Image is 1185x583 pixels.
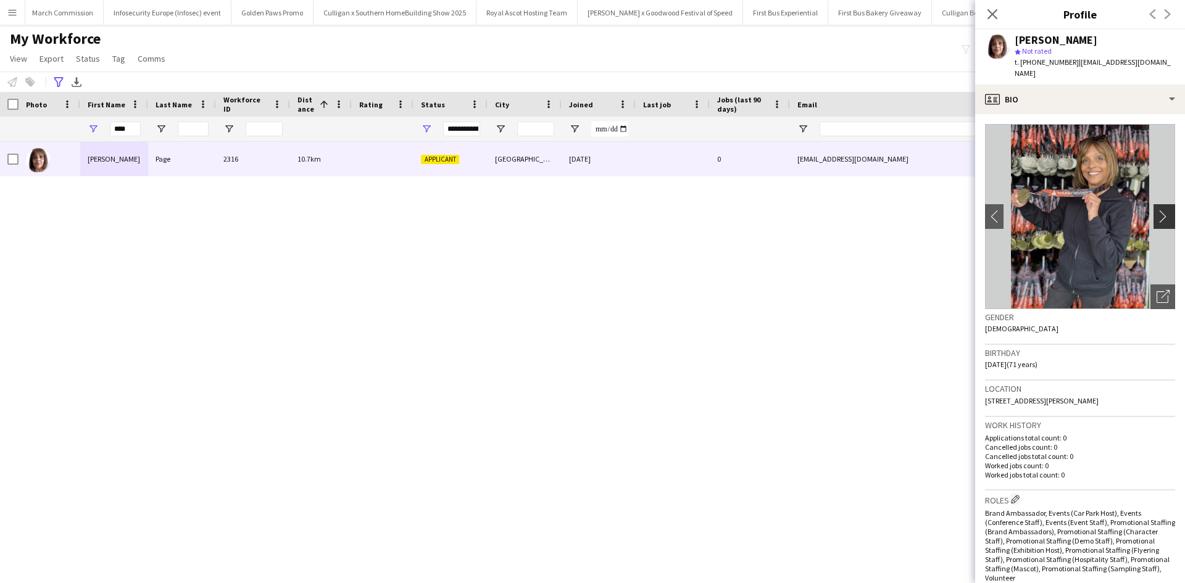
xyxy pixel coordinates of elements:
[133,51,170,67] a: Comms
[975,85,1185,114] div: Bio
[985,360,1037,369] span: [DATE] (71 years)
[297,95,315,114] span: Distance
[178,122,209,136] input: Last Name Filter Input
[985,493,1175,506] h3: Roles
[985,452,1175,461] p: Cancelled jobs total count: 0
[985,324,1058,333] span: [DEMOGRAPHIC_DATA]
[76,53,100,64] span: Status
[156,100,192,109] span: Last Name
[643,100,671,109] span: Last job
[314,1,476,25] button: Culligan x Southern HomeBuilding Show 2025
[148,142,216,176] div: Page
[1015,57,1079,67] span: t. [PHONE_NUMBER]
[562,142,636,176] div: [DATE]
[35,51,69,67] a: Export
[39,53,64,64] span: Export
[1022,46,1052,56] span: Not rated
[223,95,268,114] span: Workforce ID
[717,95,768,114] span: Jobs (last 90 days)
[22,1,104,25] button: March Commission
[359,100,383,109] span: Rating
[223,123,235,134] button: Open Filter Menu
[10,30,101,48] span: My Workforce
[569,123,580,134] button: Open Filter Menu
[421,123,432,134] button: Open Filter Menu
[797,100,817,109] span: Email
[578,1,743,25] button: [PERSON_NAME] x Goodwood Festival of Speed
[488,142,562,176] div: [GEOGRAPHIC_DATA]
[88,100,125,109] span: First Name
[985,420,1175,431] h3: Work history
[10,53,27,64] span: View
[5,51,32,67] a: View
[69,75,84,89] app-action-btn: Export XLSX
[107,51,130,67] a: Tag
[985,442,1175,452] p: Cancelled jobs count: 0
[246,122,283,136] input: Workforce ID Filter Input
[138,53,165,64] span: Comms
[985,461,1175,470] p: Worked jobs count: 0
[790,142,1037,176] div: [EMAIL_ADDRESS][DOMAIN_NAME]
[421,100,445,109] span: Status
[51,75,66,89] app-action-btn: Advanced filters
[156,123,167,134] button: Open Filter Menu
[112,53,125,64] span: Tag
[26,100,47,109] span: Photo
[985,124,1175,309] img: Crew avatar or photo
[985,508,1175,582] span: Brand Ambassador, Events (Car Park Host), Events (Conference Staff), Events (Event Staff), Promot...
[591,122,628,136] input: Joined Filter Input
[828,1,932,25] button: First Bus Bakery Giveaway
[985,470,1175,479] p: Worked jobs total count: 0
[495,100,509,109] span: City
[517,122,554,136] input: City Filter Input
[88,123,99,134] button: Open Filter Menu
[932,1,1000,25] button: Culligan Bonus
[985,383,1175,394] h3: Location
[985,396,1099,405] span: [STREET_ADDRESS][PERSON_NAME]
[797,123,809,134] button: Open Filter Menu
[26,148,51,173] img: Naomi Page
[743,1,828,25] button: First Bus Experiential
[421,155,459,164] span: Applicant
[104,1,231,25] button: Infosecurity Europe (Infosec) event
[476,1,578,25] button: Royal Ascot Hosting Team
[569,100,593,109] span: Joined
[216,142,290,176] div: 2316
[820,122,1029,136] input: Email Filter Input
[80,142,148,176] div: [PERSON_NAME]
[1015,57,1171,78] span: | [EMAIL_ADDRESS][DOMAIN_NAME]
[1015,35,1097,46] div: [PERSON_NAME]
[231,1,314,25] button: Golden Paws Promo
[297,154,321,163] span: 10.7km
[985,433,1175,442] p: Applications total count: 0
[975,6,1185,22] h3: Profile
[71,51,105,67] a: Status
[985,347,1175,358] h3: Birthday
[1150,284,1175,309] div: Open photos pop-in
[985,312,1175,323] h3: Gender
[110,122,141,136] input: First Name Filter Input
[710,142,790,176] div: 0
[495,123,506,134] button: Open Filter Menu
